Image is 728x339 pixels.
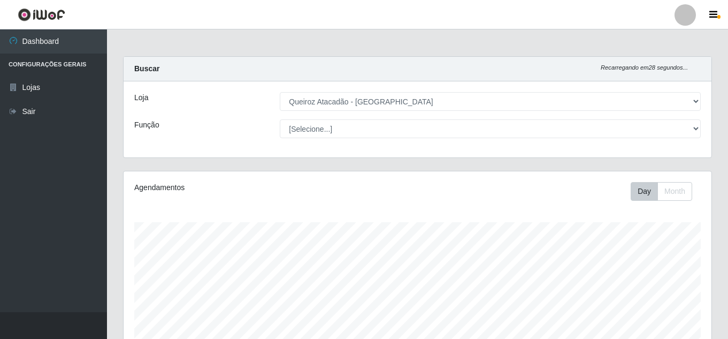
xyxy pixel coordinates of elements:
[134,92,148,103] label: Loja
[631,182,701,201] div: Toolbar with button groups
[631,182,658,201] button: Day
[631,182,692,201] div: First group
[657,182,692,201] button: Month
[134,182,361,193] div: Agendamentos
[134,119,159,131] label: Função
[601,64,688,71] i: Recarregando em 28 segundos...
[18,8,65,21] img: CoreUI Logo
[134,64,159,73] strong: Buscar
